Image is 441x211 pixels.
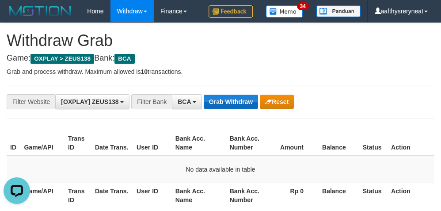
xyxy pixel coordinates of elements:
[20,183,65,208] th: Game/API
[30,54,94,64] span: OXPLAY > ZEUS138
[266,183,317,208] th: Rp 0
[131,94,172,109] div: Filter Bank
[7,130,20,156] th: ID
[61,98,118,105] span: [OXPLAY] ZEUS138
[141,68,148,75] strong: 10
[209,5,253,18] img: Feedback.jpg
[91,130,133,156] th: Date Trans.
[388,130,434,156] th: Action
[178,98,191,105] span: BCA
[172,94,202,109] button: BCA
[7,67,434,76] p: Grab and process withdraw. Maximum allowed is transactions.
[55,94,129,109] button: [OXPLAY] ZEUS138
[260,95,294,109] button: Reset
[91,183,133,208] th: Date Trans.
[133,130,172,156] th: User ID
[226,183,266,208] th: Bank Acc. Number
[226,130,266,156] th: Bank Acc. Number
[20,130,65,156] th: Game/API
[7,94,55,109] div: Filter Website
[316,5,361,17] img: panduan.png
[114,54,134,64] span: BCA
[7,4,74,18] img: MOTION_logo.png
[297,2,309,10] span: 34
[65,130,91,156] th: Trans ID
[7,32,434,50] h1: Withdraw Grab
[172,183,226,208] th: Bank Acc. Name
[266,5,303,18] img: Button%20Memo.svg
[172,130,226,156] th: Bank Acc. Name
[266,130,317,156] th: Amount
[4,4,30,30] button: Open LiveChat chat widget
[317,130,359,156] th: Balance
[65,183,91,208] th: Trans ID
[317,183,359,208] th: Balance
[359,130,388,156] th: Status
[7,156,434,183] td: No data available in table
[388,183,434,208] th: Action
[204,95,258,109] button: Grab Withdraw
[359,183,388,208] th: Status
[7,54,434,63] h4: Game: Bank:
[133,183,172,208] th: User ID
